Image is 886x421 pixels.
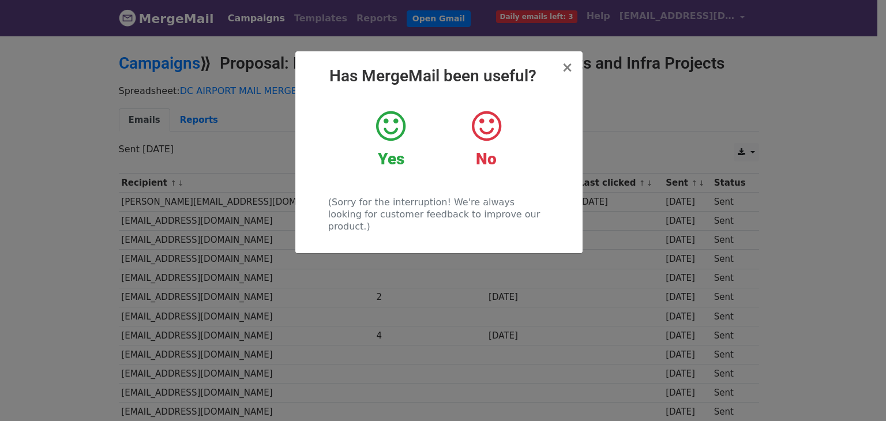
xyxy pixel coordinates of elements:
[447,109,525,169] a: No
[561,61,573,74] button: Close
[352,109,430,169] a: Yes
[561,59,573,76] span: ×
[378,149,404,168] strong: Yes
[328,196,549,232] p: (Sorry for the interruption! We're always looking for customer feedback to improve our product.)
[305,66,573,86] h2: Has MergeMail been useful?
[476,149,497,168] strong: No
